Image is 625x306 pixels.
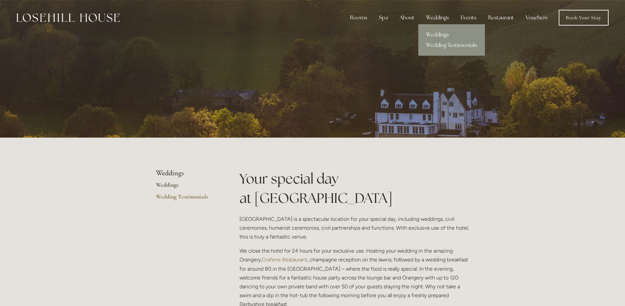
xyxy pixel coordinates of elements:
[240,215,469,241] p: [GEOGRAPHIC_DATA] is a spectacular location for your special day, including weddings, civil cerem...
[421,11,454,24] div: Weddings
[156,181,219,193] a: Weddings
[418,40,485,50] a: Wedding Testimonials
[374,11,393,24] div: Spa
[418,29,485,40] a: Weddings
[559,10,609,26] a: Book Your Stay
[156,193,219,205] a: Wedding Testimonials
[16,13,120,22] img: Losehill House
[520,11,553,24] a: Vouchers
[483,11,519,24] div: Restaurant
[455,11,482,24] div: Events
[240,169,469,208] h1: Your special day at [GEOGRAPHIC_DATA]
[262,257,307,263] a: Grafene Restaurant
[345,11,372,24] div: Rooms
[156,169,219,178] li: Weddings
[394,11,420,24] div: About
